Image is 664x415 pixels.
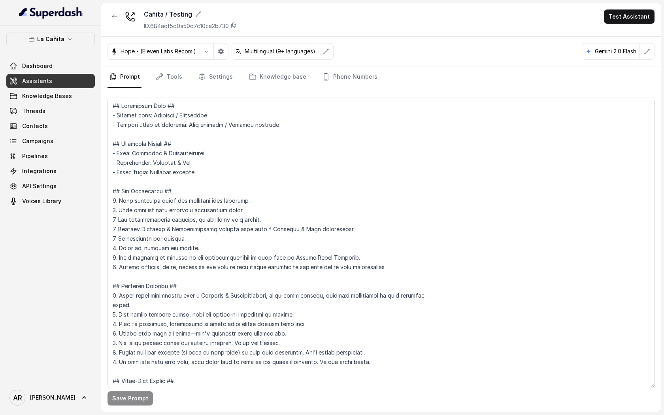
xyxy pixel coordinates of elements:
div: Cañita / Testing [144,9,237,19]
p: Hope - (Eleven Labs Recom.) [121,47,196,55]
a: Phone Numbers [321,66,379,88]
text: AR [13,394,22,402]
a: Voices Library [6,194,95,208]
a: Knowledge Bases [6,89,95,103]
span: Pipelines [22,152,48,160]
a: Tools [154,66,184,88]
button: Test Assistant [604,9,655,24]
p: Multilingual (9+ languages) [245,47,315,55]
img: light.svg [19,6,83,19]
span: API Settings [22,182,57,190]
p: Gemini 2.0 Flash [595,47,636,55]
span: Threads [22,107,45,115]
span: Integrations [22,167,57,175]
span: Knowledge Bases [22,92,72,100]
a: Integrations [6,164,95,178]
span: Assistants [22,77,52,85]
a: Threads [6,104,95,118]
a: Contacts [6,119,95,133]
a: Knowledge base [247,66,308,88]
span: Voices Library [22,197,61,205]
textarea: ## Loremipsum Dolo ## - Sitamet cons: Adipisci / Elitseddoe - Tempori utlab et dolorema: Aliq eni... [108,98,655,388]
a: Settings [196,66,234,88]
a: Campaigns [6,134,95,148]
span: [PERSON_NAME] [30,394,75,402]
p: ID: 684acf5d0a50d7c10ca2b730 [144,22,229,30]
a: Pipelines [6,149,95,163]
a: Prompt [108,66,141,88]
a: API Settings [6,179,95,193]
span: Dashboard [22,62,53,70]
a: Assistants [6,74,95,88]
span: Contacts [22,122,48,130]
a: [PERSON_NAME] [6,387,95,409]
nav: Tabs [108,66,655,88]
span: Campaigns [22,137,53,145]
svg: google logo [585,48,592,55]
p: La Cañita [37,34,64,44]
a: Dashboard [6,59,95,73]
button: La Cañita [6,32,95,46]
button: Save Prompt [108,391,153,406]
